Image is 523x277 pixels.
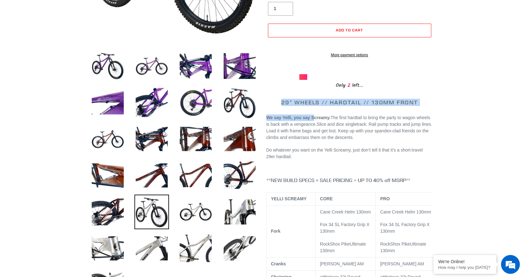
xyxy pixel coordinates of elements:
img: Load image into Gallery viewer, YELLI SCREAMY - Complete Bike [222,49,257,83]
img: Load image into Gallery viewer, YELLI SCREAMY - Complete Bike [134,158,169,193]
p: Slice and dice singletrack. Rail pump tracks and jump lines. Load it with frame bags and get lost... [266,114,433,141]
img: Load image into Gallery viewer, YELLI SCREAMY - Complete Bike [178,49,213,83]
span: [PERSON_NAME] AM [320,261,364,266]
b: CORE [320,196,333,201]
img: Load image into Gallery viewer, YELLI SCREAMY - Complete Bike [90,85,125,120]
div: Chat with us now [42,35,115,43]
img: Load image into Gallery viewer, YELLI SCREAMY - Complete Bike [178,195,213,229]
span: Add to cart [336,28,363,32]
p: Cane Creek Helm 130mm [380,209,433,215]
div: We're Online! [438,259,492,264]
div: Minimize live chat window [103,3,118,18]
b: Cranks [271,261,286,266]
p: Cane Creek Helm 130mm [320,209,371,215]
span: We're online! [36,79,87,143]
img: Load image into Gallery viewer, YELLI SCREAMY - Complete Bike [178,122,213,156]
textarea: Type your message and hit 'Enter' [3,172,120,194]
span: 2 [346,81,352,89]
span: [PERSON_NAME] AM [380,261,424,266]
button: Add to cart [268,24,431,37]
img: Load image into Gallery viewer, YELLI SCREAMY - Complete Bike [134,122,169,156]
span: Do whatever you want on the Yelli Screamy, just don’t tell it that it’s a short-travel 29er hardt... [266,147,423,159]
span: Ultimate 130mm [380,241,426,253]
img: Load image into Gallery viewer, YELLI SCREAMY - Complete Bike [134,231,169,266]
img: Load image into Gallery viewer, YELLI SCREAMY - Complete Bike [222,85,257,120]
div: Only left... [299,80,400,90]
img: Load image into Gallery viewer, YELLI SCREAMY - Complete Bike [90,195,125,229]
img: Load image into Gallery viewer, YELLI SCREAMY - Complete Bike [90,231,125,266]
a: More payment options [268,52,431,58]
img: Load image into Gallery viewer, YELLI SCREAMY - Complete Bike [134,49,169,83]
img: Load image into Gallery viewer, YELLI SCREAMY - Complete Bike [222,195,257,229]
img: d_696896380_company_1647369064580_696896380 [20,31,36,47]
img: Load image into Gallery viewer, YELLI SCREAMY - Complete Bike [178,158,213,193]
img: Load image into Gallery viewer, YELLI SCREAMY - Complete Bike [134,85,169,120]
b: YELLI SCREAMY [271,196,307,201]
img: Load image into Gallery viewer, YELLI SCREAMY - Complete Bike [134,195,169,229]
img: Load image into Gallery viewer, YELLI SCREAMY - Complete Bike [178,85,213,120]
img: Load image into Gallery viewer, YELLI SCREAMY - Complete Bike [178,231,213,266]
img: Load image into Gallery viewer, YELLI SCREAMY - Complete Bike [222,122,257,156]
span: RockShox Pike [380,241,410,247]
b: Fork [271,229,281,234]
p: How may I help you today? [438,265,492,270]
img: Load image into Gallery viewer, YELLI SCREAMY - Complete Bike [90,49,125,83]
p: Fox 34 SL Factory Grip X 130mm [380,221,433,235]
img: Load image into Gallery viewer, YELLI SCREAMY - Complete Bike [90,158,125,193]
span: RockShox Pike [320,241,350,247]
img: Load image into Gallery viewer, YELLI SCREAMY - Complete Bike [90,122,125,156]
b: PRO [380,196,390,201]
div: Navigation go back [7,35,16,44]
span: Ultimate 130mm [320,241,366,253]
img: Load image into Gallery viewer, YELLI SCREAMY - Complete Bike [222,158,257,193]
span: 29" WHEELS // HARDTAIL // 130MM FRONT [281,99,418,106]
h4: **NEW BUILD SPECS + SALE PRICING = UP TO 40% off MSRP** [266,177,433,183]
img: Load image into Gallery viewer, YELLI SCREAMY - Complete Bike [222,231,257,266]
b: We say Yelli, you say Screamy. [266,115,331,120]
span: The first hardtail to bring the party to wagon wheels is back with a vengeance. [266,115,430,127]
p: Fox 34 SL Factory Grip X 130mm [320,221,371,235]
